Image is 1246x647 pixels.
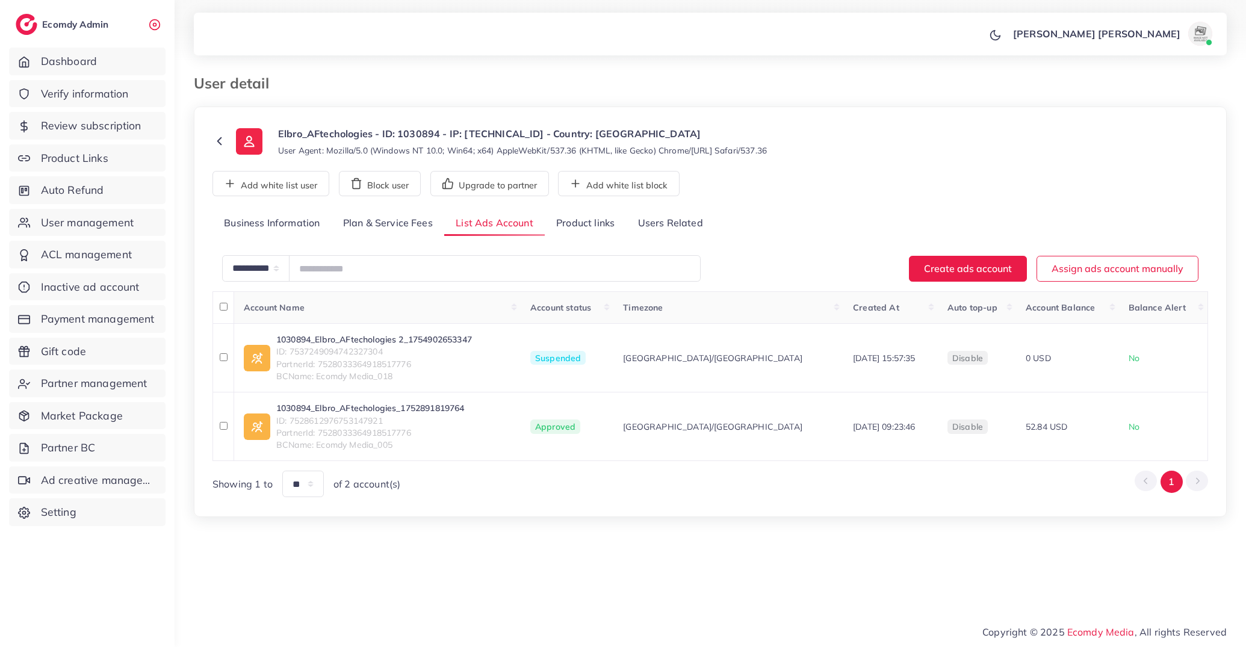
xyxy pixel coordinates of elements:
small: User Agent: Mozilla/5.0 (Windows NT 10.0; Win64; x64) AppleWebKit/537.36 (KHTML, like Gecko) Chro... [278,144,767,156]
a: Verify information [9,80,166,108]
span: disable [952,353,983,364]
a: Gift code [9,338,166,365]
span: Copyright © 2025 [982,625,1227,639]
span: Partner management [41,376,147,391]
span: [GEOGRAPHIC_DATA]/[GEOGRAPHIC_DATA] [623,352,802,364]
span: Balance Alert [1129,302,1186,313]
span: Verify information [41,86,129,102]
span: Partner BC [41,440,96,456]
button: Add white list user [212,171,329,196]
a: 1030894_Elbro_AFtechologies 2_1754902653347 [276,333,472,345]
span: Suspended [530,351,586,365]
a: Payment management [9,305,166,333]
span: of 2 account(s) [333,477,400,491]
a: Setting [9,498,166,526]
span: Created At [853,302,899,313]
button: Go to page 1 [1161,471,1183,493]
span: 0 USD [1026,353,1051,364]
a: Review subscription [9,112,166,140]
h2: Ecomdy Admin [42,19,111,30]
span: ACL management [41,247,132,262]
a: ACL management [9,241,166,268]
span: Account Name [244,302,305,313]
a: Auto Refund [9,176,166,204]
span: Ad creative management [41,472,157,488]
img: ic-ad-info.7fc67b75.svg [244,345,270,371]
span: BCName: Ecomdy Media_005 [276,439,465,451]
a: Partner management [9,370,166,397]
p: [PERSON_NAME] [PERSON_NAME] [1013,26,1180,41]
a: Product links [545,211,626,237]
a: Ecomdy Media [1067,626,1135,638]
button: Assign ads account manually [1037,256,1198,282]
button: Create ads account [909,256,1027,282]
button: Block user [339,171,421,196]
span: Market Package [41,408,123,424]
span: User management [41,215,134,231]
span: Payment management [41,311,155,327]
ul: Pagination [1135,471,1208,493]
span: Product Links [41,150,108,166]
span: Inactive ad account [41,279,140,295]
span: [GEOGRAPHIC_DATA]/[GEOGRAPHIC_DATA] [623,421,802,433]
span: Review subscription [41,118,141,134]
a: logoEcomdy Admin [16,14,111,35]
button: Add white list block [558,171,680,196]
a: Ad creative management [9,466,166,494]
span: ID: 7528612976753147921 [276,415,465,427]
a: Partner BC [9,434,166,462]
span: No [1129,421,1139,432]
span: disable [952,421,983,432]
span: [DATE] 09:23:46 [853,421,915,432]
span: Dashboard [41,54,97,69]
span: [DATE] 15:57:35 [853,353,915,364]
img: avatar [1188,22,1212,46]
img: ic-ad-info.7fc67b75.svg [244,413,270,440]
img: ic-user-info.36bf1079.svg [236,128,262,155]
a: Inactive ad account [9,273,166,301]
span: Auto Refund [41,182,104,198]
a: 1030894_Elbro_AFtechologies_1752891819764 [276,402,465,414]
span: ID: 7537249094742327304 [276,345,472,358]
span: PartnerId: 7528033364918517776 [276,427,465,439]
a: Users Related [626,211,714,237]
a: Market Package [9,402,166,430]
span: Setting [41,504,76,520]
a: Dashboard [9,48,166,75]
span: Account status [530,302,591,313]
a: User management [9,209,166,237]
a: List Ads Account [444,211,545,237]
span: Timezone [623,302,663,313]
a: Business Information [212,211,332,237]
a: Product Links [9,144,166,172]
span: Auto top-up [947,302,997,313]
a: Plan & Service Fees [332,211,444,237]
span: Approved [530,419,580,434]
span: No [1129,353,1139,364]
h3: User detail [194,75,279,92]
span: PartnerId: 7528033364918517776 [276,358,472,370]
span: Account Balance [1026,302,1095,313]
span: Gift code [41,344,86,359]
span: BCName: Ecomdy Media_018 [276,370,472,382]
span: 52.84 USD [1026,421,1067,432]
a: [PERSON_NAME] [PERSON_NAME]avatar [1006,22,1217,46]
p: Elbro_AFtechologies - ID: 1030894 - IP: [TECHNICAL_ID] - Country: [GEOGRAPHIC_DATA] [278,126,767,141]
span: Showing 1 to [212,477,273,491]
img: logo [16,14,37,35]
button: Upgrade to partner [430,171,549,196]
span: , All rights Reserved [1135,625,1227,639]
